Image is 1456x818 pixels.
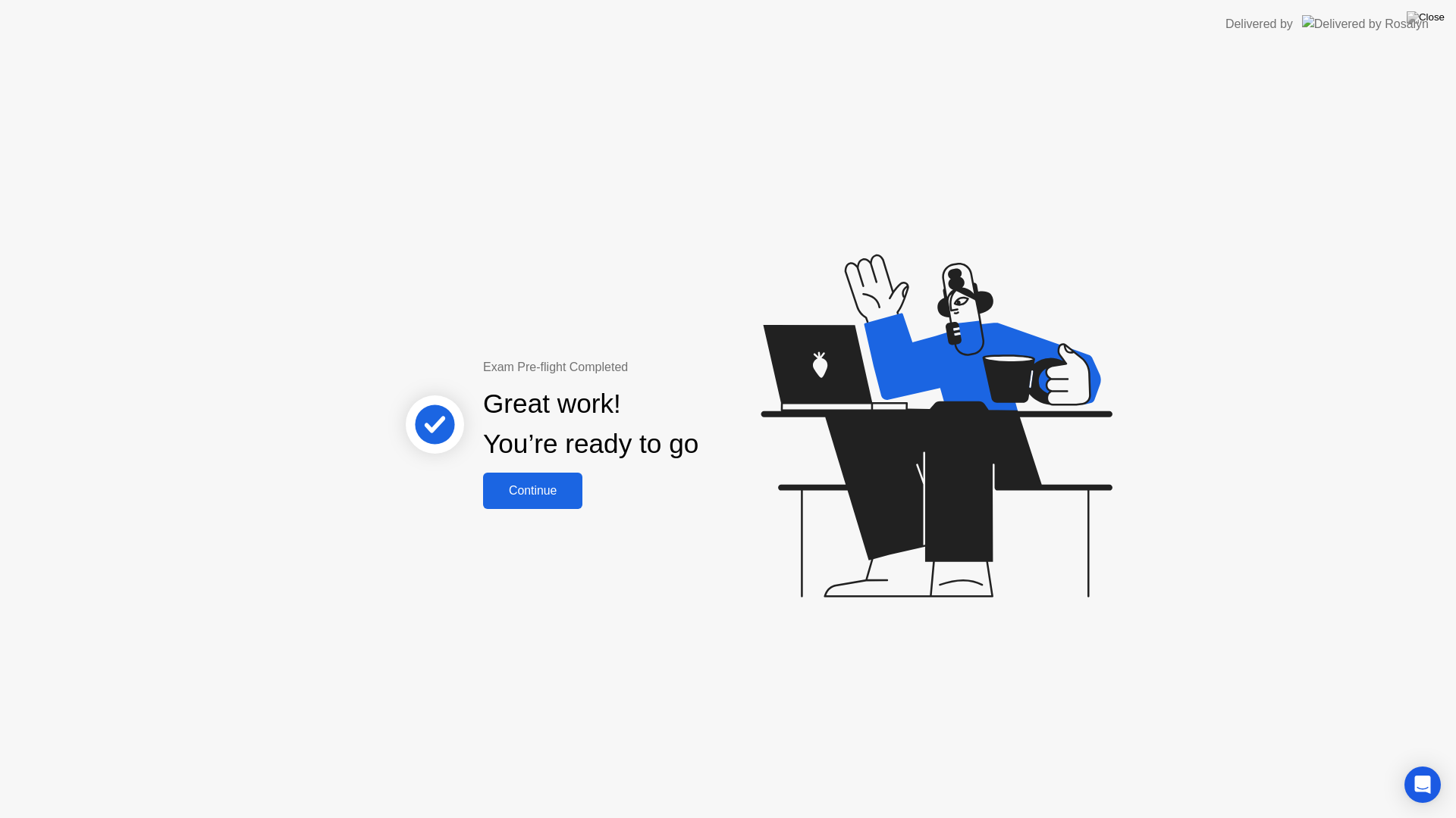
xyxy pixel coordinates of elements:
img: Delivered by Rosalyn [1302,15,1429,33]
div: Open Intercom Messenger [1404,766,1441,803]
img: Close [1407,11,1445,23]
div: Continue [488,484,578,498]
div: Exam Pre-flight Completed [483,358,796,376]
button: Continue [483,473,582,509]
div: Delivered by [1225,15,1293,33]
div: Great work! You’re ready to go [483,384,698,464]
